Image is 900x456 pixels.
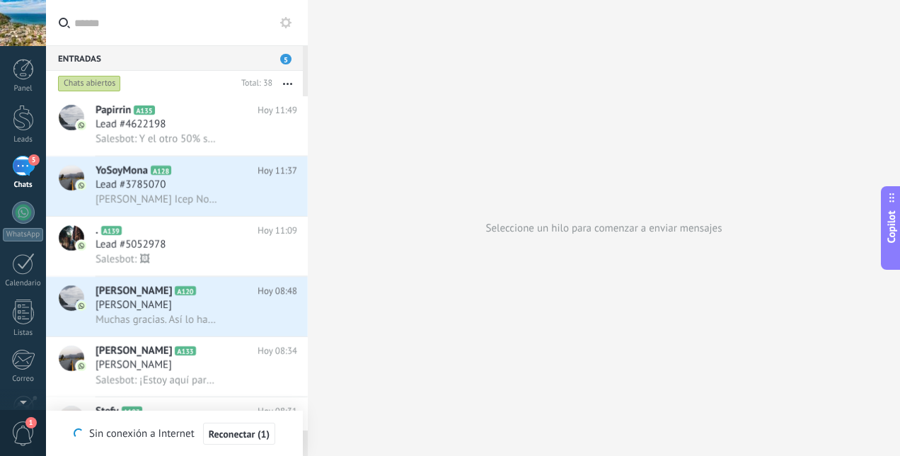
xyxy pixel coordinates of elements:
span: A128 [151,166,171,175]
a: avataricon[PERSON_NAME]A133Hoy 08:34[PERSON_NAME]Salesbot: ¡Estoy aquí para ayudarte a planear un... [46,337,308,397]
span: Muchas gracias. Así lo haré. [GEOGRAPHIC_DATA] [96,313,219,326]
img: icon [76,120,86,130]
div: WhatsApp [3,228,43,241]
img: icon [76,181,86,190]
a: avataricon[PERSON_NAME]A120Hoy 08:48[PERSON_NAME]Muchas gracias. Así lo haré. [GEOGRAPHIC_DATA] [46,277,308,336]
span: A103 [122,406,142,416]
div: Panel [3,84,44,93]
span: [PERSON_NAME] [96,298,172,312]
a: avatariconYoSoyMonaA128Hoy 11:37Lead #3785070[PERSON_NAME] Icep Nombre (s): Perla Apellido: Icep ... [46,156,308,216]
span: A139 [101,226,122,235]
span: A120 [175,286,195,295]
span: Lead #5052978 [96,238,166,252]
div: Chats abiertos [58,75,121,92]
span: YoSoyMona [96,164,148,178]
img: icon [76,241,86,251]
span: Hoy 11:37 [258,164,297,178]
span: [PERSON_NAME] [96,358,172,372]
div: Listas [3,329,44,338]
span: Lead #4622198 [96,118,166,132]
div: Leads [3,135,44,144]
span: Lead #3785070 [96,178,166,192]
span: [PERSON_NAME] Icep Nombre (s): Perla Apellido: Icep Teléfono (Celular): [PHONE_NUMBER] [96,193,219,206]
img: icon [76,361,86,371]
span: Hoy 08:31 [258,404,297,418]
span: [PERSON_NAME] [96,284,172,298]
span: . [96,224,98,238]
span: Papirrin [96,103,131,118]
a: avatariconPapirrinA135Hoy 11:49Lead #4622198Salesbot: Y el otro 50% se paga el día que ingresen a... [46,96,308,156]
span: Stefy [96,404,119,418]
div: Calendario [3,279,44,288]
span: Reconectar (1) [209,429,270,439]
div: Chats [3,181,44,190]
span: 5 [280,54,292,64]
span: A133 [175,346,195,355]
span: Copilot [884,211,899,244]
span: Salesbot: Y el otro 50% se paga el día que ingresen a la propiedad. [96,132,219,146]
span: Hoy 08:34 [258,344,297,358]
a: avataricon.A139Hoy 11:09Lead #5052978Salesbot: 🖼 [46,217,308,276]
div: Correo [3,375,44,384]
div: Total: 38 [236,76,272,91]
div: Entradas [46,45,303,71]
span: 1 [25,417,37,428]
div: Sin conexión a Internet [74,422,275,445]
button: Más [272,71,303,96]
span: Salesbot: 🖼 [96,253,150,266]
span: [PERSON_NAME] [96,344,172,358]
img: icon [76,301,86,311]
span: 5 [28,154,40,166]
span: Salesbot: ¡Estoy aquí para ayudarte a planear una experiencia maravillosa! [96,373,219,387]
span: A135 [134,106,154,115]
span: Hoy 11:49 [258,103,297,118]
span: Hoy 11:09 [258,224,297,238]
span: Hoy 08:48 [258,284,297,298]
button: Reconectar (1) [203,423,275,445]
